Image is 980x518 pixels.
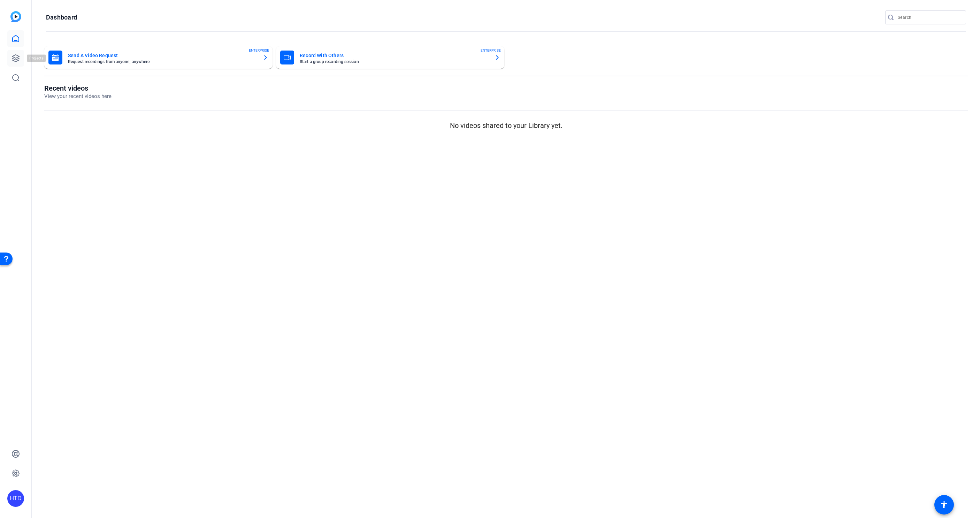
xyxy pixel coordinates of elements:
[46,13,77,22] h1: Dashboard
[898,13,960,22] input: Search
[300,60,489,64] mat-card-subtitle: Start a group recording session
[44,92,112,100] p: View your recent videos here
[44,84,112,92] h1: Recent videos
[44,120,968,131] p: No videos shared to your Library yet.
[68,60,257,64] mat-card-subtitle: Request recordings from anyone, anywhere
[249,48,269,53] span: ENTERPRISE
[940,501,948,509] mat-icon: accessibility
[10,11,21,22] img: blue-gradient.svg
[27,54,49,62] div: Projects
[7,490,24,507] div: HTD
[481,48,501,53] span: ENTERPRISE
[44,46,273,69] button: Send A Video RequestRequest recordings from anyone, anywhereENTERPRISE
[276,46,504,69] button: Record With OthersStart a group recording sessionENTERPRISE
[68,51,257,60] mat-card-title: Send A Video Request
[300,51,489,60] mat-card-title: Record With Others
